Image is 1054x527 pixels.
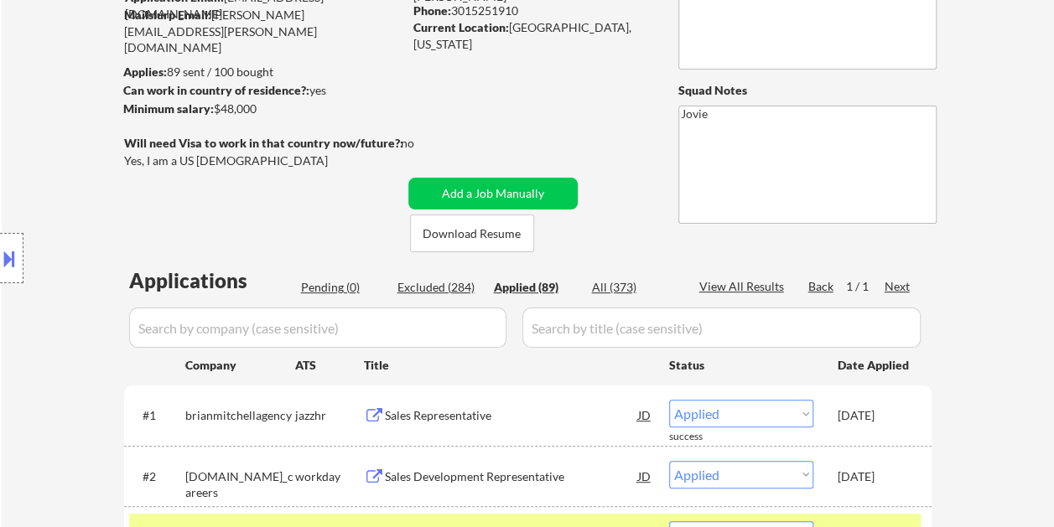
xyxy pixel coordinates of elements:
strong: Applies: [123,65,167,79]
div: View All Results [699,278,789,295]
div: Sales Development Representative [385,468,638,485]
strong: Minimum salary: [123,101,214,116]
input: Search by title (case sensitive) [522,307,921,348]
div: 89 sent / 100 bought [123,64,402,80]
div: Next [885,278,911,295]
div: #1 [143,407,172,424]
button: Add a Job Manually [408,178,578,209]
div: jazzhr [295,407,364,424]
div: [PERSON_NAME][EMAIL_ADDRESS][PERSON_NAME][DOMAIN_NAME] [124,7,402,56]
div: no [401,135,449,152]
div: All (373) [592,279,676,296]
div: Pending (0) [301,279,385,296]
div: $48,000 [123,101,402,117]
div: brianmitchellagency [185,407,295,424]
div: [DOMAIN_NAME]_careers [185,468,295,501]
strong: Mailslurp Email: [124,8,211,22]
div: Sales Representative [385,407,638,424]
strong: Can work in country of residence?: [123,83,309,97]
div: 1 / 1 [846,278,885,295]
strong: Phone: [413,3,451,18]
div: Date Applied [838,357,911,374]
div: #2 [143,468,172,485]
div: [GEOGRAPHIC_DATA], [US_STATE] [413,19,651,52]
div: [DATE] [838,407,911,424]
div: Applied (89) [494,279,578,296]
div: yes [123,82,397,99]
div: JD [636,400,653,430]
div: Back [808,278,835,295]
div: JD [636,461,653,491]
button: Download Resume [410,214,534,252]
div: 3015251910 [413,3,651,19]
div: Status [669,349,813,380]
input: Search by company (case sensitive) [129,307,506,348]
div: Squad Notes [678,82,937,99]
div: Excluded (284) [397,279,481,296]
div: success [669,430,736,444]
div: [DATE] [838,468,911,485]
div: workday [295,468,364,485]
div: Title [364,357,653,374]
strong: Current Location: [413,20,509,34]
div: ATS [295,357,364,374]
